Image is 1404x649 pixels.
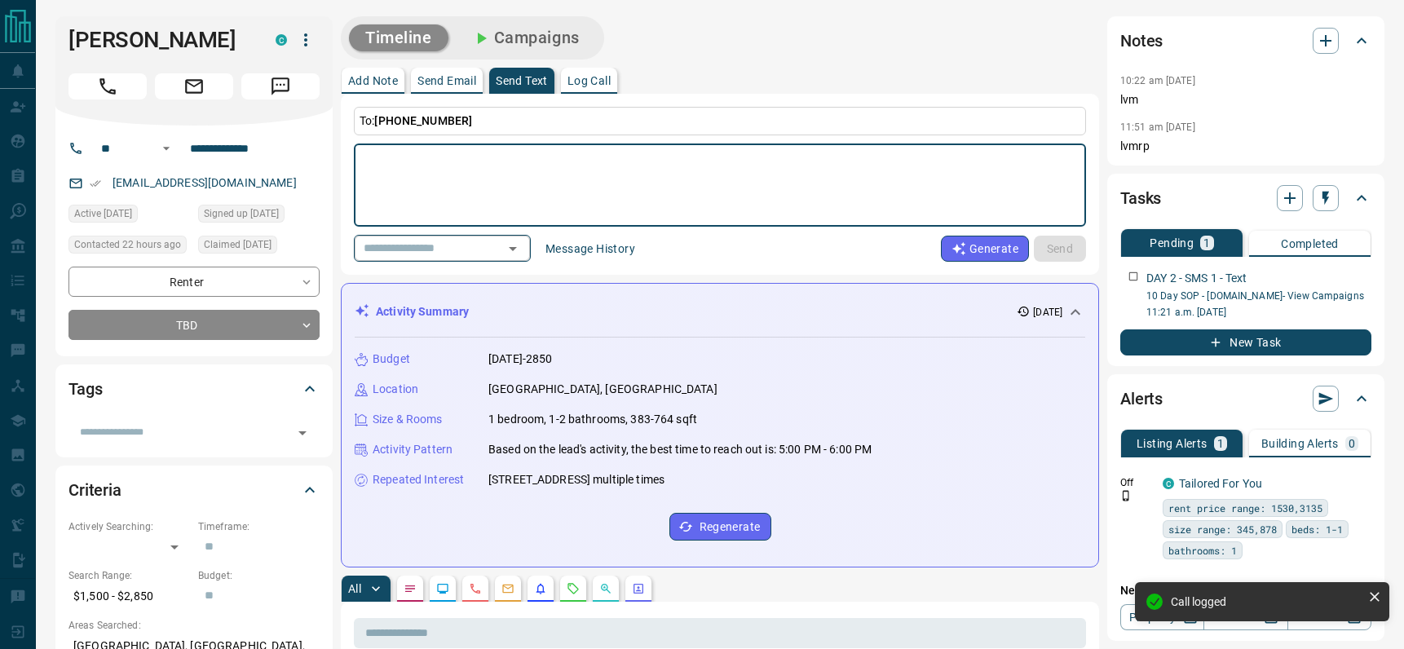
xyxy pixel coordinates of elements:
[417,75,476,86] p: Send Email
[404,582,417,595] svg: Notes
[632,582,645,595] svg: Agent Actions
[1150,237,1194,249] p: Pending
[68,376,102,402] h2: Tags
[68,519,190,534] p: Actively Searching:
[1349,438,1355,449] p: 0
[488,441,872,458] p: Based on the lead's activity, the best time to reach out is: 5:00 PM - 6:00 PM
[1203,237,1210,249] p: 1
[1120,185,1161,211] h2: Tasks
[74,205,132,222] span: Active [DATE]
[291,422,314,444] button: Open
[1261,438,1339,449] p: Building Alerts
[488,351,552,368] p: [DATE]-2850
[113,176,297,189] a: [EMAIL_ADDRESS][DOMAIN_NAME]
[1120,329,1371,355] button: New Task
[1120,379,1371,418] div: Alerts
[68,470,320,510] div: Criteria
[1120,28,1163,54] h2: Notes
[204,236,272,253] span: Claimed [DATE]
[68,27,251,53] h1: [PERSON_NAME]
[355,297,1085,327] div: Activity Summary[DATE]
[1146,270,1247,287] p: DAY 2 - SMS 1 - Text
[373,381,418,398] p: Location
[68,236,190,258] div: Thu Aug 14 2025
[68,477,121,503] h2: Criteria
[198,205,320,227] div: Tue Aug 12 2025
[349,24,448,51] button: Timeline
[1120,138,1371,155] p: lvmrp
[198,519,320,534] p: Timeframe:
[501,237,524,260] button: Open
[68,369,320,408] div: Tags
[374,114,472,127] span: [PHONE_NUMBER]
[1291,521,1343,537] span: beds: 1-1
[68,267,320,297] div: Renter
[1217,438,1224,449] p: 1
[488,381,717,398] p: [GEOGRAPHIC_DATA], [GEOGRAPHIC_DATA]
[941,236,1029,262] button: Generate
[1281,238,1339,249] p: Completed
[198,568,320,583] p: Budget:
[1171,595,1362,608] div: Call logged
[68,73,147,99] span: Call
[536,236,645,262] button: Message History
[1120,490,1132,501] svg: Push Notification Only
[501,582,514,595] svg: Emails
[354,107,1086,135] p: To:
[1179,477,1262,490] a: Tailored For You
[669,513,771,541] button: Regenerate
[1137,438,1208,449] p: Listing Alerts
[1120,91,1371,108] p: lvm
[1120,75,1195,86] p: 10:22 am [DATE]
[68,583,190,610] p: $1,500 - $2,850
[1168,500,1322,516] span: rent price range: 1530,3135
[455,24,596,51] button: Campaigns
[68,618,320,633] p: Areas Searched:
[68,205,190,227] div: Wed Aug 13 2025
[348,583,361,594] p: All
[1120,604,1204,630] a: Property
[157,139,176,158] button: Open
[276,34,287,46] div: condos.ca
[376,303,469,320] p: Activity Summary
[567,582,580,595] svg: Requests
[348,75,398,86] p: Add Note
[373,351,410,368] p: Budget
[1120,179,1371,218] div: Tasks
[1120,121,1195,133] p: 11:51 am [DATE]
[1146,305,1371,320] p: 11:21 a.m. [DATE]
[1033,305,1062,320] p: [DATE]
[373,441,453,458] p: Activity Pattern
[241,73,320,99] span: Message
[488,411,697,428] p: 1 bedroom, 1-2 bathrooms, 383-764 sqft
[1120,582,1371,599] p: New Alert:
[469,582,482,595] svg: Calls
[90,178,101,189] svg: Email Verified
[373,471,464,488] p: Repeated Interest
[567,75,611,86] p: Log Call
[1120,475,1153,490] p: Off
[1120,21,1371,60] div: Notes
[198,236,320,258] div: Wed Aug 13 2025
[204,205,279,222] span: Signed up [DATE]
[599,582,612,595] svg: Opportunities
[74,236,181,253] span: Contacted 22 hours ago
[534,582,547,595] svg: Listing Alerts
[1163,478,1174,489] div: condos.ca
[68,568,190,583] p: Search Range:
[1146,290,1364,302] a: 10 Day SOP - [DOMAIN_NAME]- View Campaigns
[155,73,233,99] span: Email
[373,411,443,428] p: Size & Rooms
[436,582,449,595] svg: Lead Browsing Activity
[488,471,664,488] p: [STREET_ADDRESS] multiple times
[1168,542,1237,558] span: bathrooms: 1
[1168,521,1277,537] span: size range: 345,878
[68,310,320,340] div: TBD
[1120,386,1163,412] h2: Alerts
[496,75,548,86] p: Send Text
